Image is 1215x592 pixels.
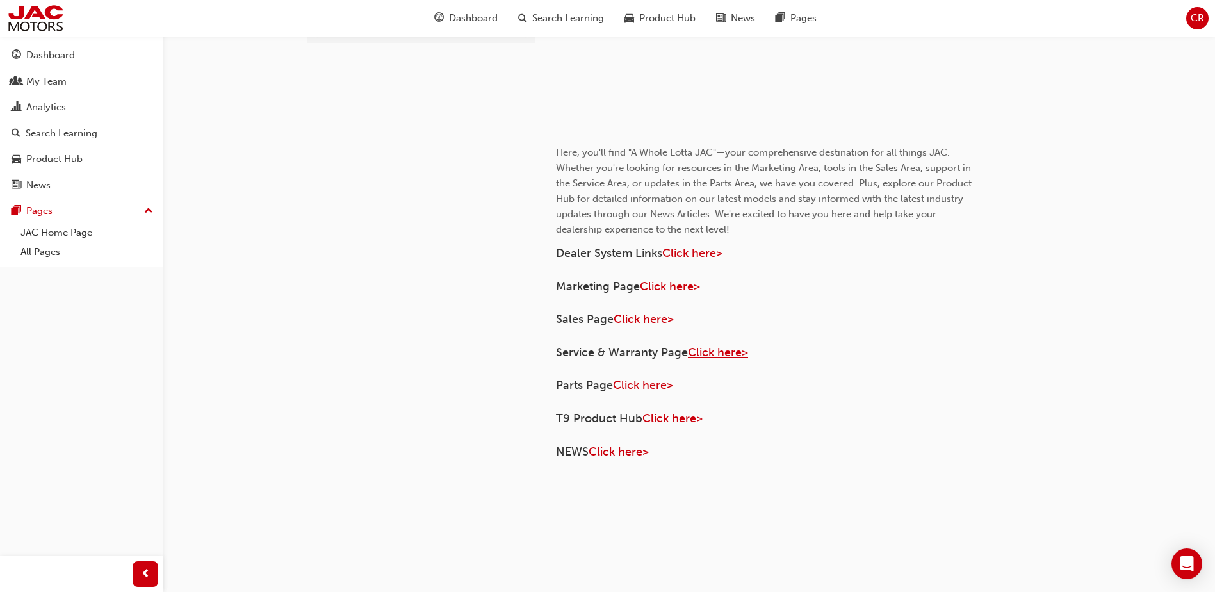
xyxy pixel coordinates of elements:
[765,5,827,31] a: pages-iconPages
[12,102,21,113] span: chart-icon
[26,126,97,141] div: Search Learning
[613,378,673,392] a: Click here>
[776,10,785,26] span: pages-icon
[532,11,604,26] span: Search Learning
[624,10,634,26] span: car-icon
[556,279,640,293] span: Marketing Page
[6,4,65,33] img: jac-portal
[716,10,726,26] span: news-icon
[556,345,688,359] span: Service & Warranty Page
[26,74,67,89] div: My Team
[518,10,527,26] span: search-icon
[449,11,498,26] span: Dashboard
[141,566,151,582] span: prev-icon
[12,206,21,217] span: pages-icon
[556,411,642,425] span: T9 Product Hub
[434,10,444,26] span: guage-icon
[26,152,83,167] div: Product Hub
[556,445,589,459] span: NEWS
[1186,7,1209,29] button: CR
[589,445,649,459] a: Click here>
[15,242,158,262] a: All Pages
[1171,548,1202,579] div: Open Intercom Messenger
[556,378,613,392] span: Parts Page
[5,174,158,197] a: News
[5,199,158,223] button: Pages
[12,128,20,140] span: search-icon
[688,345,748,359] a: Click here>
[15,223,158,243] a: JAC Home Page
[12,154,21,165] span: car-icon
[508,5,614,31] a: search-iconSearch Learning
[1191,11,1204,26] span: CR
[614,312,674,326] a: Click here>
[5,147,158,171] a: Product Hub
[5,44,158,67] a: Dashboard
[5,41,158,199] button: DashboardMy TeamAnalyticsSearch LearningProduct HubNews
[5,95,158,119] a: Analytics
[12,180,21,192] span: news-icon
[731,11,755,26] span: News
[5,70,158,94] a: My Team
[556,246,662,260] span: Dealer System Links
[556,312,614,326] span: Sales Page
[556,147,974,235] span: Here, you'll find "A Whole Lotta JAC"—your comprehensive destination for all things JAC. Whether ...
[12,76,21,88] span: people-icon
[144,203,153,220] span: up-icon
[614,5,706,31] a: car-iconProduct Hub
[639,11,696,26] span: Product Hub
[26,100,66,115] div: Analytics
[706,5,765,31] a: news-iconNews
[26,178,51,193] div: News
[642,411,703,425] a: Click here>
[26,204,53,218] div: Pages
[5,122,158,145] a: Search Learning
[790,11,817,26] span: Pages
[26,48,75,63] div: Dashboard
[424,5,508,31] a: guage-iconDashboard
[662,246,722,260] a: Click here>
[12,50,21,62] span: guage-icon
[640,279,700,293] a: Click here>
